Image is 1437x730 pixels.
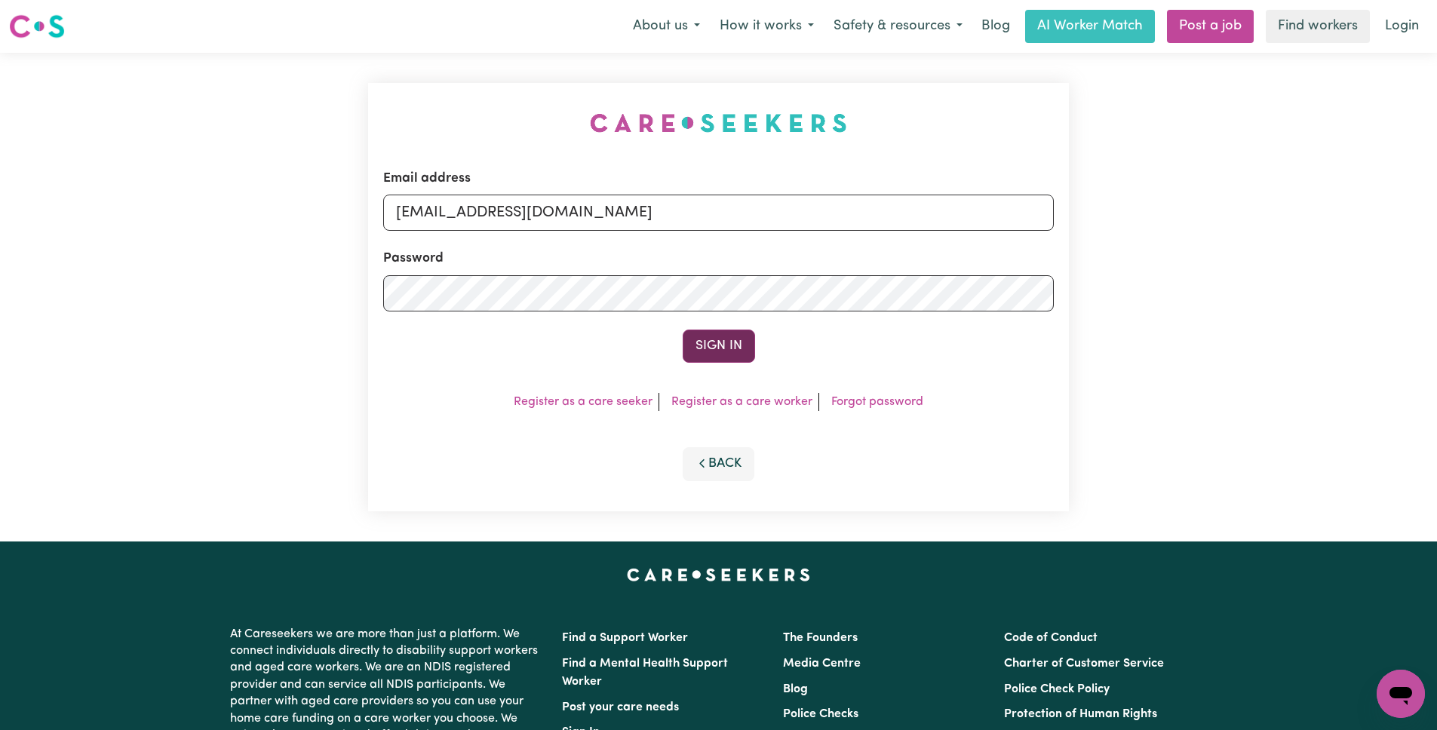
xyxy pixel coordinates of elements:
[383,249,444,268] label: Password
[783,683,808,695] a: Blog
[683,330,755,363] button: Sign In
[710,11,824,42] button: How it works
[562,658,728,688] a: Find a Mental Health Support Worker
[1004,683,1110,695] a: Police Check Policy
[627,569,810,581] a: Careseekers home page
[671,396,812,408] a: Register as a care worker
[783,658,861,670] a: Media Centre
[9,13,65,40] img: Careseekers logo
[1004,632,1098,644] a: Code of Conduct
[831,396,923,408] a: Forgot password
[783,708,858,720] a: Police Checks
[383,169,471,189] label: Email address
[1266,10,1370,43] a: Find workers
[1167,10,1254,43] a: Post a job
[383,195,1054,231] input: Email address
[9,9,65,44] a: Careseekers logo
[562,632,688,644] a: Find a Support Worker
[1376,10,1428,43] a: Login
[783,632,858,644] a: The Founders
[1004,658,1164,670] a: Charter of Customer Service
[1377,670,1425,718] iframe: Button to launch messaging window
[514,396,652,408] a: Register as a care seeker
[623,11,710,42] button: About us
[1004,708,1157,720] a: Protection of Human Rights
[824,11,972,42] button: Safety & resources
[683,447,755,480] button: Back
[1025,10,1155,43] a: AI Worker Match
[562,701,679,713] a: Post your care needs
[972,10,1019,43] a: Blog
